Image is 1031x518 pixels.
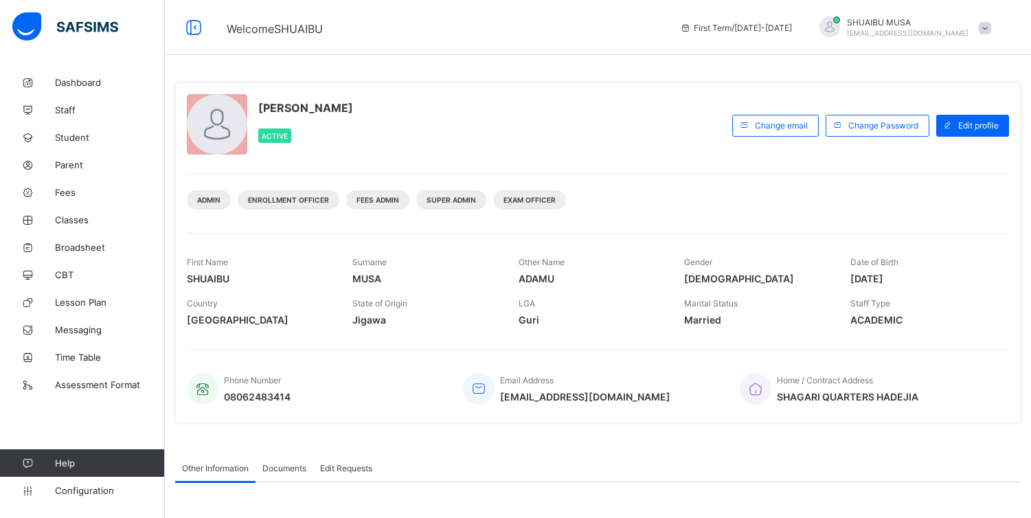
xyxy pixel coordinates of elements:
span: Assessment Format [55,379,165,390]
span: Configuration [55,485,164,496]
span: Exam Officer [503,196,556,204]
span: Home / Contract Address [777,375,873,385]
span: Change email [755,120,808,131]
span: Admin [197,196,220,204]
span: [DEMOGRAPHIC_DATA] [684,273,829,284]
span: Marital Status [684,298,738,308]
span: CBT [55,269,165,280]
span: Fees [55,187,165,198]
span: Other Name [519,257,565,267]
span: Surname [352,257,387,267]
span: [EMAIL_ADDRESS][DOMAIN_NAME] [500,391,670,403]
span: Parent [55,159,165,170]
span: Dashboard [55,77,165,88]
span: Email Address [500,375,554,385]
span: Messaging [55,324,165,335]
span: Super Admin [427,196,476,204]
span: SHAGARI QUARTERS HADEJIA [777,391,918,403]
span: Student [55,132,165,143]
span: Jigawa [352,314,497,326]
span: LGA [519,298,535,308]
span: ACADEMIC [850,314,995,326]
div: SHUAIBUMUSA [806,16,998,39]
span: 08062483414 [224,391,291,403]
span: Staff Type [850,298,890,308]
span: Country [187,298,218,308]
span: Active [262,132,288,140]
span: Staff [55,104,165,115]
span: ADAMU [519,273,664,284]
span: Guri [519,314,664,326]
span: Classes [55,214,165,225]
span: Fees Admin [356,196,399,204]
span: State of Origin [352,298,407,308]
span: Phone Number [224,375,281,385]
span: [EMAIL_ADDRESS][DOMAIN_NAME] [847,29,968,37]
span: Edit profile [958,120,999,131]
img: safsims [12,12,118,41]
span: SHUAIBU [187,273,332,284]
span: SHUAIBU MUSA [847,17,968,27]
span: Edit Requests [320,463,372,473]
span: Welcome SHUAIBU [227,22,323,36]
span: session/term information [680,23,792,33]
span: Enrollment Officer [248,196,329,204]
span: Other Information [182,463,249,473]
span: Time Table [55,352,165,363]
span: Date of Birth [850,257,898,267]
span: Change Password [848,120,918,131]
span: [PERSON_NAME] [258,101,353,115]
span: Help [55,458,164,469]
span: Documents [262,463,306,473]
span: [DATE] [850,273,995,284]
span: [GEOGRAPHIC_DATA] [187,314,332,326]
span: MUSA [352,273,497,284]
span: Married [684,314,829,326]
span: Gender [684,257,712,267]
span: Lesson Plan [55,297,165,308]
span: First Name [187,257,228,267]
span: Broadsheet [55,242,165,253]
